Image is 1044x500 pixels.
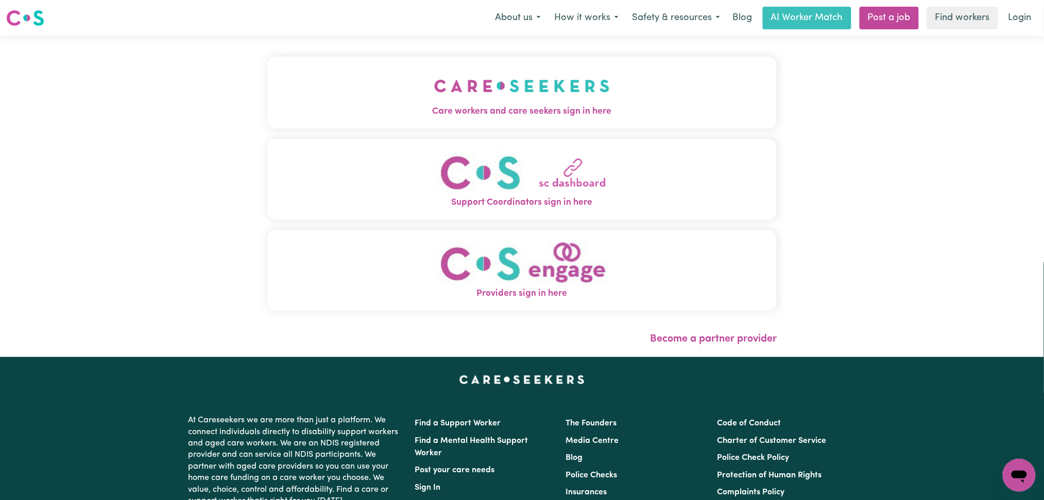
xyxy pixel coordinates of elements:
button: Providers sign in here [267,230,777,311]
button: About us [488,7,547,29]
a: Code of Conduct [717,419,781,427]
a: Charter of Customer Service [717,437,826,445]
a: Insurances [566,488,607,496]
button: How it works [547,7,625,29]
a: Careseekers logo [6,6,44,30]
iframe: Button to launch messaging window [1003,459,1036,492]
a: AI Worker Match [763,7,851,29]
a: The Founders [566,419,617,427]
a: Find a Support Worker [415,419,501,427]
a: Protection of Human Rights [717,471,821,479]
span: Care workers and care seekers sign in here [267,105,777,118]
button: Safety & resources [625,7,727,29]
a: Find workers [927,7,998,29]
a: Become a partner provider [650,334,777,344]
a: Post your care needs [415,466,495,474]
span: Support Coordinators sign in here [267,196,777,209]
button: Care workers and care seekers sign in here [267,57,777,129]
a: Post a job [860,7,919,29]
a: Complaints Policy [717,488,784,496]
a: Blog [727,7,759,29]
button: Support Coordinators sign in here [267,139,777,220]
a: Login [1002,7,1038,29]
span: Providers sign in here [267,287,777,300]
a: Police Checks [566,471,618,479]
a: Careseekers home page [459,376,585,384]
a: Police Check Policy [717,454,789,462]
a: Sign In [415,484,441,492]
a: Blog [566,454,583,462]
a: Find a Mental Health Support Worker [415,437,528,457]
a: Media Centre [566,437,619,445]
img: Careseekers logo [6,9,44,27]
